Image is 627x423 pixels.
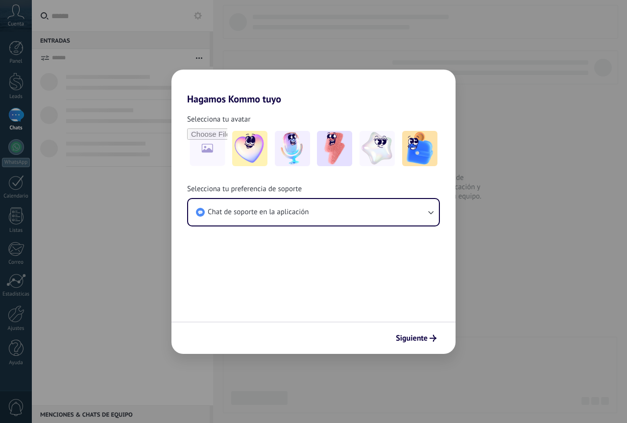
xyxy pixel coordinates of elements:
[232,131,267,166] img: -1.jpeg
[360,131,395,166] img: -4.jpeg
[187,115,250,124] span: Selecciona tu avatar
[275,131,310,166] img: -2.jpeg
[396,335,428,342] span: Siguiente
[188,199,439,225] button: Chat de soporte en la aplicación
[208,207,309,217] span: Chat de soporte en la aplicación
[317,131,352,166] img: -3.jpeg
[391,330,441,347] button: Siguiente
[171,70,456,105] h2: Hagamos Kommo tuyo
[187,184,302,194] span: Selecciona tu preferencia de soporte
[402,131,437,166] img: -5.jpeg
